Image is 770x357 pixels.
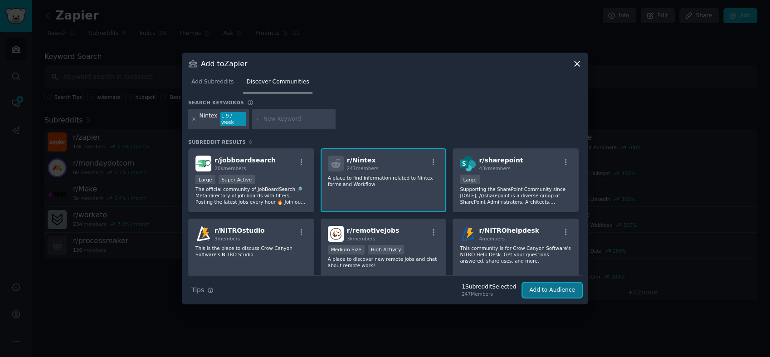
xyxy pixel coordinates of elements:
span: r/ NITROhelpdesk [479,227,539,234]
span: Discover Communities [246,78,309,86]
img: remotivejobs [328,226,344,242]
p: A place to discover new remote jobs and chat about remote work! [328,256,439,269]
div: 247 Members [462,291,516,297]
div: Nintex [200,112,218,127]
div: Large [195,175,215,184]
span: 43k members [479,166,510,171]
p: Supporting the SharePoint Community since [DATE], /r/sharepoint is a diverse group of SharePoint ... [460,186,571,205]
img: jobboardsearch [195,156,211,171]
span: 3k members [347,236,375,241]
span: 6 [249,139,252,145]
span: r/ remotivejobs [347,227,400,234]
p: This community is for Crow Canyon Software's NITRO Help Desk. Get your questions answered, share ... [460,245,571,264]
a: Discover Communities [243,75,312,93]
span: r/ NITROstudio [214,227,265,234]
div: 1.9 / week [220,112,246,127]
span: Add Subreddits [191,78,234,86]
p: This is the place to discuss Crow Canyon Software's NITRO Studio. [195,245,307,258]
button: Tips [188,282,217,298]
div: Large [460,175,480,184]
h3: Search keywords [188,99,244,106]
div: Super Active [219,175,255,184]
a: Add Subreddits [188,75,237,93]
div: High Activity [368,245,404,254]
h3: Add to Zapier [201,59,247,68]
img: sharepoint [460,156,476,171]
div: Medium Size [328,245,365,254]
span: 20k members [214,166,246,171]
span: 9 members [214,236,240,241]
img: NITROhelpdesk [460,226,476,242]
img: NITROstudio [195,226,211,242]
span: 247 members [347,166,379,171]
span: Tips [191,285,204,295]
span: r/ Nintex [347,156,376,164]
p: The official community of JobBoardSearch 🔎 Meta directory of job boards with filters. Posting the... [195,186,307,205]
span: r/ jobboardsearch [214,156,276,164]
button: Add to Audience [522,283,582,298]
div: 1 Subreddit Selected [462,283,516,291]
p: A place to find information related to Nintex forms and Workflow [328,175,439,187]
span: r/ sharepoint [479,156,523,164]
span: Subreddit Results [188,139,246,145]
span: 4 members [479,236,505,241]
input: New Keyword [263,115,332,123]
